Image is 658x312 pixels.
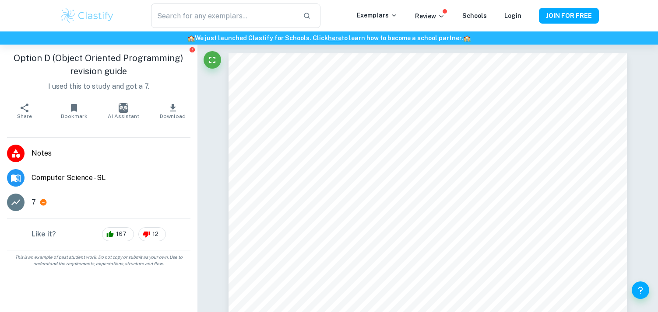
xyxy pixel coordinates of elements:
[160,113,186,119] span: Download
[189,46,196,53] button: Report issue
[49,99,99,123] button: Bookmark
[138,227,166,241] div: 12
[463,35,471,42] span: 🏫
[539,8,599,24] button: JOIN FOR FREE
[32,148,190,159] span: Notes
[102,227,134,241] div: 167
[7,52,190,78] h1: Option D (Object Oriented Programming) revision guide
[60,7,115,24] img: Clastify logo
[357,10,398,20] p: Exemplars
[415,11,445,21] p: Review
[148,230,163,239] span: 12
[119,103,128,113] img: AI Assistant
[187,35,195,42] span: 🏫
[111,230,131,239] span: 167
[504,12,521,19] a: Login
[61,113,88,119] span: Bookmark
[32,173,190,183] span: Computer Science - SL
[4,254,194,267] span: This is an example of past student work. Do not copy or submit as your own. Use to understand the...
[2,33,656,43] h6: We just launched Clastify for Schools. Click to learn how to become a school partner.
[328,35,341,42] a: here
[99,99,148,123] button: AI Assistant
[204,51,221,69] button: Fullscreen
[7,81,190,92] p: I used this to study and got a 7.
[17,113,32,119] span: Share
[32,229,56,239] h6: Like it?
[148,99,197,123] button: Download
[632,281,649,299] button: Help and Feedback
[32,197,36,208] p: 7
[151,3,296,28] input: Search for any exemplars...
[108,113,139,119] span: AI Assistant
[462,12,487,19] a: Schools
